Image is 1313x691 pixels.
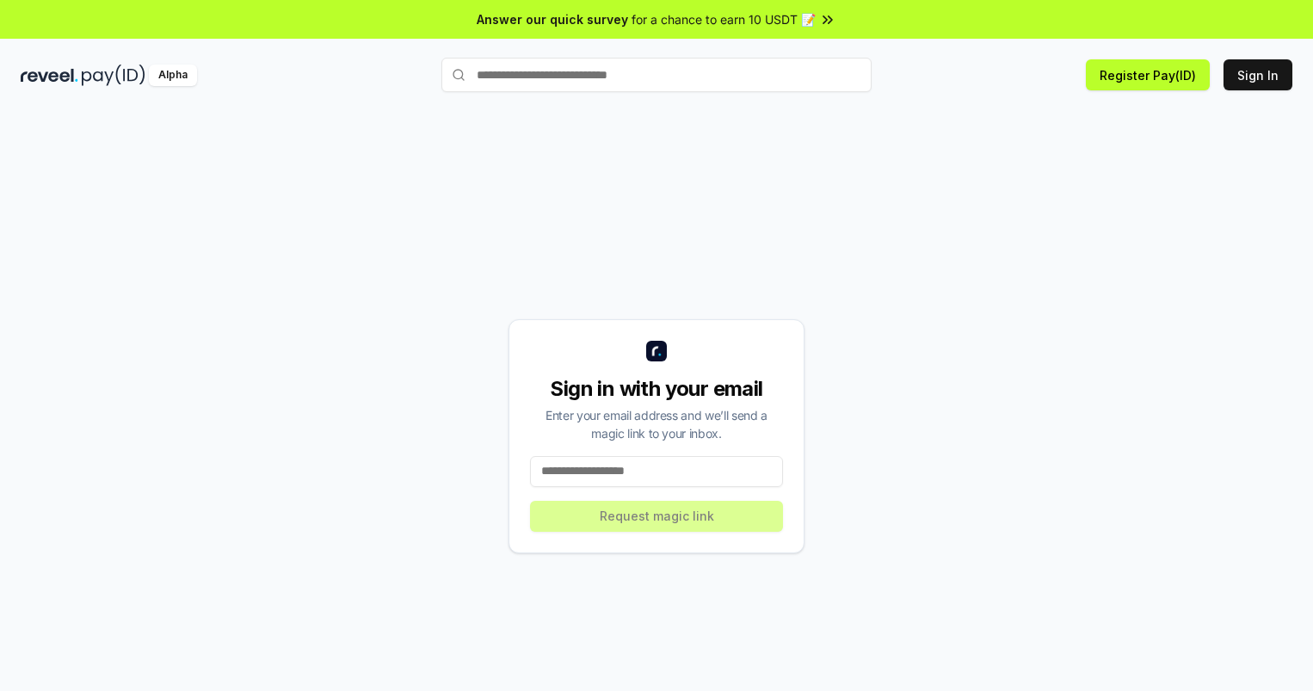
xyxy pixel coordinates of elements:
span: Answer our quick survey [477,10,628,28]
img: pay_id [82,65,145,86]
img: reveel_dark [21,65,78,86]
span: for a chance to earn 10 USDT 📝 [632,10,816,28]
button: Register Pay(ID) [1086,59,1210,90]
div: Enter your email address and we’ll send a magic link to your inbox. [530,406,783,442]
button: Sign In [1224,59,1292,90]
img: logo_small [646,341,667,361]
div: Sign in with your email [530,375,783,403]
div: Alpha [149,65,197,86]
